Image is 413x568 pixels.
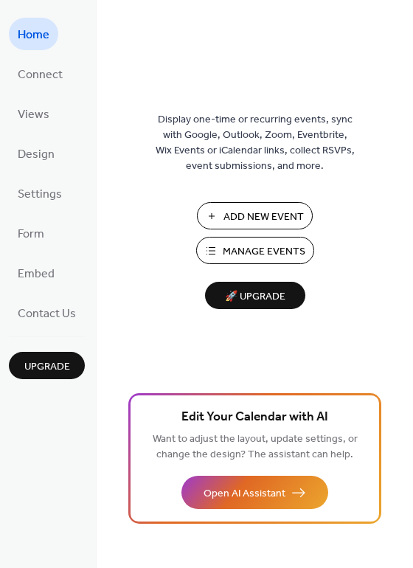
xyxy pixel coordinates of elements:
span: Manage Events [223,244,305,260]
span: Form [18,223,44,246]
span: Home [18,24,49,47]
button: Upgrade [9,352,85,379]
span: 🚀 Upgrade [214,287,296,307]
a: Contact Us [9,297,85,329]
span: Want to adjust the layout, update settings, or change the design? The assistant can help. [153,429,358,465]
a: Design [9,137,63,170]
span: Design [18,143,55,167]
span: Connect [18,63,63,87]
button: 🚀 Upgrade [205,282,305,309]
span: Add New Event [223,209,304,225]
a: Settings [9,177,71,209]
a: Connect [9,58,72,90]
span: Settings [18,183,62,207]
span: Open AI Assistant [204,486,285,502]
span: Embed [18,263,55,286]
a: Embed [9,257,63,289]
span: Edit Your Calendar with AI [181,407,328,428]
span: Contact Us [18,302,76,326]
button: Open AI Assistant [181,476,328,509]
span: Upgrade [24,359,70,375]
button: Add New Event [197,202,313,229]
button: Manage Events [196,237,314,264]
span: Display one-time or recurring events, sync with Google, Outlook, Zoom, Eventbrite, Wix Events or ... [156,112,355,174]
span: Views [18,103,49,127]
a: Views [9,97,58,130]
a: Form [9,217,53,249]
a: Home [9,18,58,50]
